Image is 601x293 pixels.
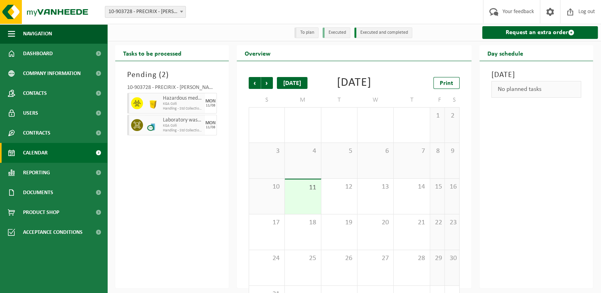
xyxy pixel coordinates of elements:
span: Calendar [23,143,48,163]
td: S [445,93,460,107]
div: 11/08 [206,104,215,108]
span: 22 [434,218,441,227]
td: T [394,93,430,107]
td: S [249,93,285,107]
span: 7 [398,147,425,156]
span: 31 [398,112,425,120]
span: Laboratory waste (corrosive-flammable) [163,117,203,123]
span: Contracts [23,123,50,143]
span: 18 [289,218,317,227]
span: 14 [398,183,425,191]
span: 30 [449,254,455,263]
span: Hazardous medical waste [163,95,203,102]
span: 4 [289,147,317,156]
img: LP-OT-00060-CU [147,119,159,131]
span: 19 [325,218,353,227]
span: 27 [253,112,280,120]
div: No planned tasks [491,81,581,98]
span: Next [261,77,273,89]
span: 2 [449,112,455,120]
span: Product Shop [23,202,59,222]
h3: Pending ( ) [127,69,217,81]
span: 16 [449,183,455,191]
span: 9 [449,147,455,156]
span: Previous [249,77,261,89]
span: Dashboard [23,44,53,64]
span: 30 [361,112,389,120]
span: KGA Colli [163,123,203,128]
span: 2 [162,71,166,79]
span: Handling - Std Collection onDmd/PalletPlace - COL [163,128,203,133]
span: Contacts [23,83,47,103]
div: 10-903728 - PRECIRIX - [PERSON_NAME] [127,85,217,93]
span: Print [440,80,453,87]
a: Request an extra order [482,26,598,39]
span: 12 [325,183,353,191]
span: 1 [434,112,441,120]
div: MON [205,121,216,125]
span: 15 [434,183,441,191]
span: 20 [361,218,389,227]
h3: [DATE] [491,69,581,81]
div: 11/08 [206,125,215,129]
span: KGA Colli [163,102,203,106]
span: 17 [253,218,280,227]
span: Acceptance conditions [23,222,83,242]
li: Executed [323,27,350,38]
div: [DATE] [337,77,371,89]
span: 3 [253,147,280,156]
span: Reporting [23,163,50,183]
span: 29 [325,112,353,120]
td: F [430,93,445,107]
span: Documents [23,183,53,202]
td: T [321,93,358,107]
span: Handling - Std Collection onDmd/PalletPlace - COL [163,106,203,111]
span: Company information [23,64,81,83]
span: 28 [289,112,317,120]
li: Executed and completed [354,27,412,38]
span: 29 [434,254,441,263]
span: 5 [325,147,353,156]
img: LP-SB-00050-HPE-22 [147,97,159,109]
td: W [358,93,394,107]
h2: Overview [237,45,278,61]
span: 6 [361,147,389,156]
span: 10-903728 - PRECIRIX - JETTE [105,6,186,17]
span: 23 [449,218,455,227]
a: Print [433,77,460,89]
span: 10-903728 - PRECIRIX - JETTE [105,6,186,18]
span: 10 [253,183,280,191]
span: 24 [253,254,280,263]
span: Navigation [23,24,52,44]
span: 13 [361,183,389,191]
h2: Day schedule [479,45,531,61]
span: 25 [289,254,317,263]
td: M [285,93,321,107]
span: 28 [398,254,425,263]
h2: Tasks to be processed [115,45,189,61]
span: Users [23,103,38,123]
li: To plan [294,27,319,38]
div: [DATE] [277,77,307,89]
span: 27 [361,254,389,263]
span: 11 [289,183,317,192]
span: 26 [325,254,353,263]
div: MON [205,99,216,104]
span: 21 [398,218,425,227]
span: 8 [434,147,441,156]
